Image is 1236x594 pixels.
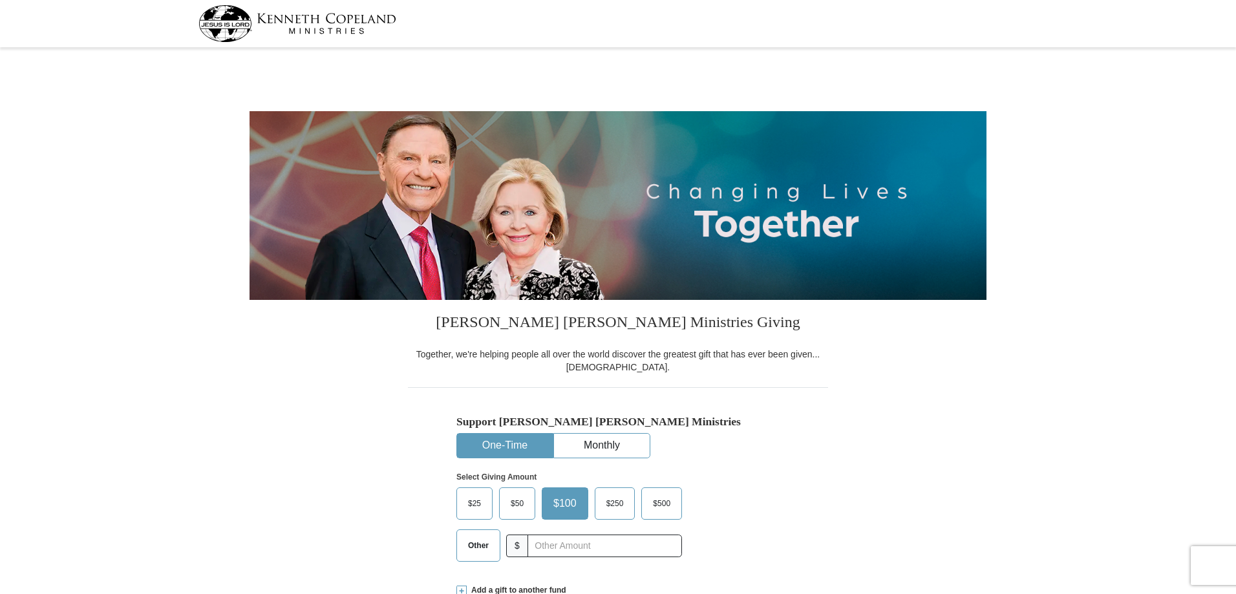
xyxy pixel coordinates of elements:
span: $ [506,535,528,557]
button: Monthly [554,434,650,458]
div: Together, we're helping people all over the world discover the greatest gift that has ever been g... [408,348,828,374]
span: $50 [504,494,530,513]
img: kcm-header-logo.svg [198,5,396,42]
h3: [PERSON_NAME] [PERSON_NAME] Ministries Giving [408,300,828,348]
span: $500 [646,494,677,513]
input: Other Amount [527,535,682,557]
span: $25 [462,494,487,513]
span: Other [462,536,495,555]
button: One-Time [457,434,553,458]
strong: Select Giving Amount [456,472,537,482]
span: $100 [547,494,583,513]
span: $250 [600,494,630,513]
h5: Support [PERSON_NAME] [PERSON_NAME] Ministries [456,415,780,429]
